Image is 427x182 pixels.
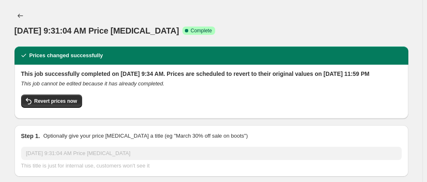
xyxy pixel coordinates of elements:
[191,27,212,34] span: Complete
[21,80,165,87] i: This job cannot be edited because it has already completed.
[29,51,103,60] h2: Prices changed successfully
[21,70,402,78] h2: This job successfully completed on [DATE] 9:34 AM. Prices are scheduled to revert to their origin...
[21,95,82,108] button: Revert prices now
[15,26,179,35] span: [DATE] 9:31:04 AM Price [MEDICAL_DATA]
[15,10,26,22] button: Price change jobs
[21,132,40,140] h2: Step 1.
[43,132,247,140] p: Optionally give your price [MEDICAL_DATA] a title (eg "March 30% off sale on boots")
[21,147,402,160] input: 30% off holiday sale
[34,98,77,104] span: Revert prices now
[21,163,150,169] span: This title is just for internal use, customers won't see it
